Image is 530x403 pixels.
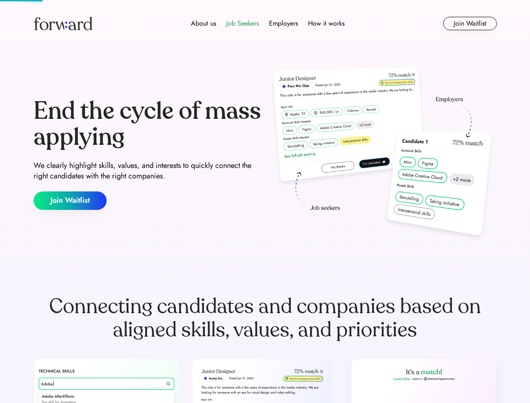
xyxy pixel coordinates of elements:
[191,18,216,29] div: About us
[34,191,107,210] button: Join Waitlist
[34,17,92,30] img: Forward logo
[269,18,298,29] div: Employers
[34,98,262,150] div: End the cycle of mass applying
[34,160,262,181] div: We clearly highlight skills, values, and interests to quickly connect the right candidates with t...
[308,18,345,29] div: How it works
[443,17,497,30] button: Join Waitlist
[34,295,497,342] div: Connecting candidates and companies based on aligned skills, values, and priorities
[269,64,497,244] img: hero-image.png
[226,18,259,29] div: Job Seekers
